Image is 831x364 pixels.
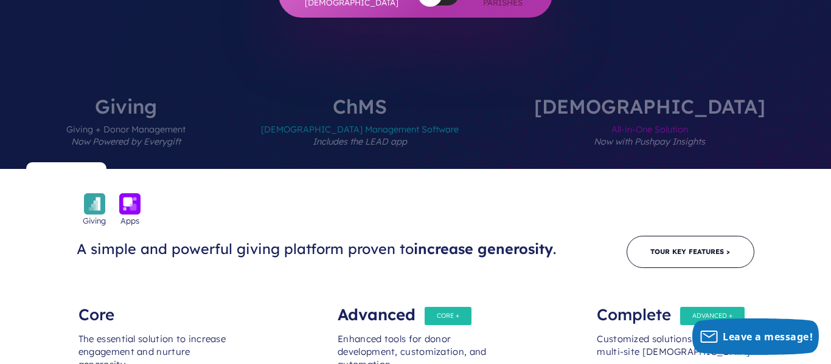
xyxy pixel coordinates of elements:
em: Includes the LEAD app [313,136,407,147]
span: Giving + Donor Management [66,116,186,169]
button: Leave a message! [692,318,819,355]
a: Tour Key Features > [627,236,754,268]
span: [DEMOGRAPHIC_DATA] Management Software [261,116,459,169]
span: increase generosity [414,240,553,258]
span: Giving [83,215,106,227]
span: Apps [120,215,139,227]
span: Leave a message! [723,330,813,343]
em: Now Powered by Everygift [71,136,181,147]
label: ChMS [224,97,495,169]
img: icon_giving-bckgrnd-600x600-1.png [84,193,105,215]
label: [DEMOGRAPHIC_DATA] [498,97,802,169]
img: icon_apps-bckgrnd-600x600-1.png [119,193,141,215]
label: Giving [30,97,222,169]
span: All-in-One Solution [534,116,765,169]
div: Advanced [338,297,493,321]
div: Complete [597,297,753,321]
div: Core [78,297,234,321]
em: Now with Pushpay Insights [594,136,705,147]
h3: A simple and powerful giving platform proven to . [77,240,568,258]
